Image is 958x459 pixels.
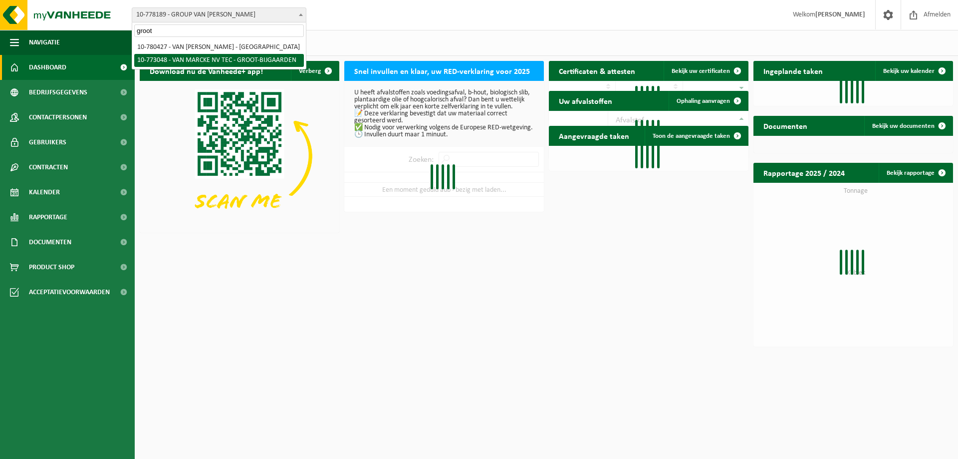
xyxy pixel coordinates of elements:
[134,41,304,54] li: 10-780427 - VAN [PERSON_NAME] - [GEOGRAPHIC_DATA]
[549,61,645,80] h2: Certificaten & attesten
[29,80,87,105] span: Bedrijfsgegevens
[132,7,306,22] span: 10-778189 - GROUP VAN MARCKE
[29,230,71,255] span: Documenten
[549,91,622,110] h2: Uw afvalstoffen
[549,126,639,145] h2: Aangevraagde taken
[753,61,833,80] h2: Ingeplande taken
[299,68,321,74] span: Verberg
[815,11,865,18] strong: [PERSON_NAME]
[29,105,87,130] span: Contactpersonen
[29,130,66,155] span: Gebruikers
[344,61,540,80] h2: Snel invullen en klaar, uw RED-verklaring voor 2025
[29,30,60,55] span: Navigatie
[29,55,66,80] span: Dashboard
[291,61,338,81] button: Verberg
[653,133,730,139] span: Toon de aangevraagde taken
[753,116,817,135] h2: Documenten
[354,89,534,138] p: U heeft afvalstoffen zoals voedingsafval, b-hout, biologisch slib, plantaardige olie of hoogcalor...
[29,180,60,205] span: Kalender
[879,163,952,183] a: Bekijk rapportage
[872,123,935,129] span: Bekijk uw documenten
[140,61,273,80] h2: Download nu de Vanheede+ app!
[132,8,306,22] span: 10-778189 - GROUP VAN MARCKE
[140,81,339,231] img: Download de VHEPlus App
[664,61,747,81] a: Bekijk uw certificaten
[134,54,304,67] li: 10-773048 - VAN MARCKE NV TEC - GROOT-BIJGAARDEN
[864,116,952,136] a: Bekijk uw documenten
[753,163,855,182] h2: Rapportage 2025 / 2024
[875,61,952,81] a: Bekijk uw kalender
[672,68,730,74] span: Bekijk uw certificaten
[29,280,110,305] span: Acceptatievoorwaarden
[29,255,74,280] span: Product Shop
[669,91,747,111] a: Ophaling aanvragen
[677,98,730,104] span: Ophaling aanvragen
[645,126,747,146] a: Toon de aangevraagde taken
[29,155,68,180] span: Contracten
[29,205,67,230] span: Rapportage
[883,68,935,74] span: Bekijk uw kalender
